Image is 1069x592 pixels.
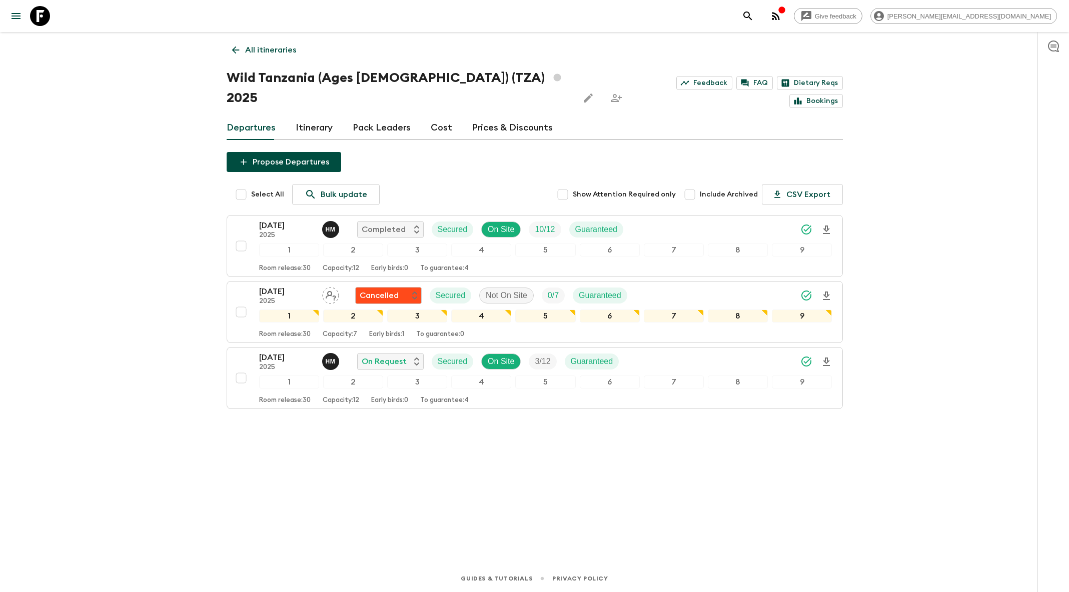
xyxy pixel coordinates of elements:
[772,375,832,388] div: 9
[481,353,521,369] div: On Site
[438,223,468,235] p: Secured
[362,355,407,367] p: On Request
[762,184,843,205] button: CSV Export
[794,8,862,24] a: Give feedback
[420,396,469,404] p: To guarantee: 4
[227,116,276,140] a: Departures
[451,243,511,256] div: 4
[820,290,832,302] svg: Download Onboarding
[436,289,466,301] p: Secured
[789,94,843,108] a: Bookings
[575,223,618,235] p: Guaranteed
[323,375,383,388] div: 2
[708,309,768,322] div: 8
[472,116,553,140] a: Prices & Discounts
[882,12,1056,20] span: [PERSON_NAME][EMAIL_ADDRESS][DOMAIN_NAME]
[323,264,359,272] p: Capacity: 12
[227,215,843,277] button: [DATE]2025Halfani MbashaCompletedSecuredOn SiteTrip FillGuaranteed123456789Room release:30Capacit...
[430,287,472,303] div: Secured
[259,219,314,231] p: [DATE]
[515,309,575,322] div: 5
[259,243,319,256] div: 1
[322,353,341,370] button: HM
[700,189,758,199] span: Include Archived
[323,309,383,322] div: 2
[259,351,314,363] p: [DATE]
[772,309,832,322] div: 9
[571,355,613,367] p: Guaranteed
[708,243,768,256] div: 8
[387,243,447,256] div: 3
[227,347,843,409] button: [DATE]2025Halfani MbashaOn RequestSecuredOn SiteTrip FillGuaranteed123456789Room release:30Capaci...
[800,289,812,301] svg: Synced Successfully
[326,357,336,365] p: H M
[227,281,843,343] button: [DATE]2025Assign pack leaderFlash Pack cancellationSecuredNot On SiteTrip FillGuaranteed123456789...
[323,330,357,338] p: Capacity: 7
[579,289,621,301] p: Guaranteed
[451,375,511,388] div: 4
[371,396,408,404] p: Early birds: 0
[227,68,571,108] h1: Wild Tanzania (Ages [DEMOGRAPHIC_DATA]) (TZA) 2025
[259,396,311,404] p: Room release: 30
[323,243,383,256] div: 2
[438,355,468,367] p: Secured
[432,221,474,237] div: Secured
[355,287,422,304] div: Flash Pack cancellation
[708,375,768,388] div: 8
[479,287,534,303] div: Not On Site
[820,224,832,236] svg: Download Onboarding
[296,116,333,140] a: Itinerary
[548,289,559,301] p: 0 / 7
[809,12,862,20] span: Give feedback
[322,224,341,232] span: Halfani Mbasha
[259,264,311,272] p: Room release: 30
[259,297,314,305] p: 2025
[322,290,339,298] span: Assign pack leader
[488,355,514,367] p: On Site
[488,223,514,235] p: On Site
[800,355,812,367] svg: Synced Successfully
[245,44,296,56] p: All itineraries
[535,355,550,367] p: 3 / 12
[251,189,284,199] span: Select All
[362,223,406,235] p: Completed
[542,287,565,303] div: Trip Fill
[321,188,367,200] p: Bulk update
[772,243,832,256] div: 9
[580,243,640,256] div: 6
[387,309,447,322] div: 3
[227,40,302,60] a: All itineraries
[371,264,408,272] p: Early birds: 0
[736,76,773,90] a: FAQ
[451,309,511,322] div: 4
[676,76,732,90] a: Feedback
[870,8,1057,24] div: [PERSON_NAME][EMAIL_ADDRESS][DOMAIN_NAME]
[535,223,555,235] p: 10 / 12
[259,363,314,371] p: 2025
[578,88,598,108] button: Edit this itinerary
[644,375,704,388] div: 7
[259,231,314,239] p: 2025
[6,6,26,26] button: menu
[416,330,464,338] p: To guarantee: 0
[580,375,640,388] div: 6
[529,221,561,237] div: Trip Fill
[259,285,314,297] p: [DATE]
[360,289,399,301] p: Cancelled
[820,356,832,368] svg: Download Onboarding
[481,221,521,237] div: On Site
[323,396,359,404] p: Capacity: 12
[353,116,411,140] a: Pack Leaders
[515,375,575,388] div: 5
[573,189,676,199] span: Show Attention Required only
[322,356,341,364] span: Halfani Mbasha
[529,353,556,369] div: Trip Fill
[738,6,758,26] button: search adventures
[606,88,626,108] span: Share this itinerary
[387,375,447,388] div: 3
[777,76,843,90] a: Dietary Reqs
[259,330,311,338] p: Room release: 30
[292,184,380,205] a: Bulk update
[580,309,640,322] div: 6
[227,152,341,172] button: Propose Departures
